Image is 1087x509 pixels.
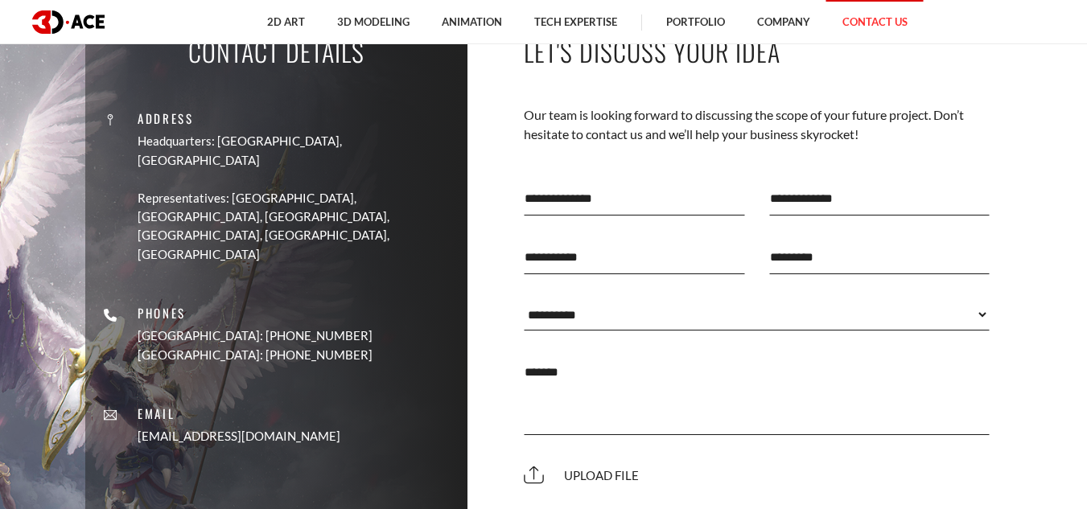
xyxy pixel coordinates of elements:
[138,327,373,346] p: [GEOGRAPHIC_DATA]: [PHONE_NUMBER]
[188,33,364,69] p: Contact Details
[32,10,105,34] img: logo dark
[524,468,639,482] span: Upload file
[138,304,373,322] p: Phones
[138,404,340,423] p: Email
[138,346,373,364] p: [GEOGRAPHIC_DATA]: [PHONE_NUMBER]
[138,109,455,128] p: Address
[138,428,340,446] a: [EMAIL_ADDRESS][DOMAIN_NAME]
[138,132,455,264] a: Headquarters: [GEOGRAPHIC_DATA], [GEOGRAPHIC_DATA] Representatives: [GEOGRAPHIC_DATA], [GEOGRAPHI...
[138,132,455,170] p: Headquarters: [GEOGRAPHIC_DATA], [GEOGRAPHIC_DATA]
[138,189,455,265] p: Representatives: [GEOGRAPHIC_DATA], [GEOGRAPHIC_DATA], [GEOGRAPHIC_DATA], [GEOGRAPHIC_DATA], [GEO...
[524,33,990,69] p: Let's Discuss Your Idea
[524,105,990,145] p: Our team is looking forward to discussing the scope of your future project. Don’t hesitate to con...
